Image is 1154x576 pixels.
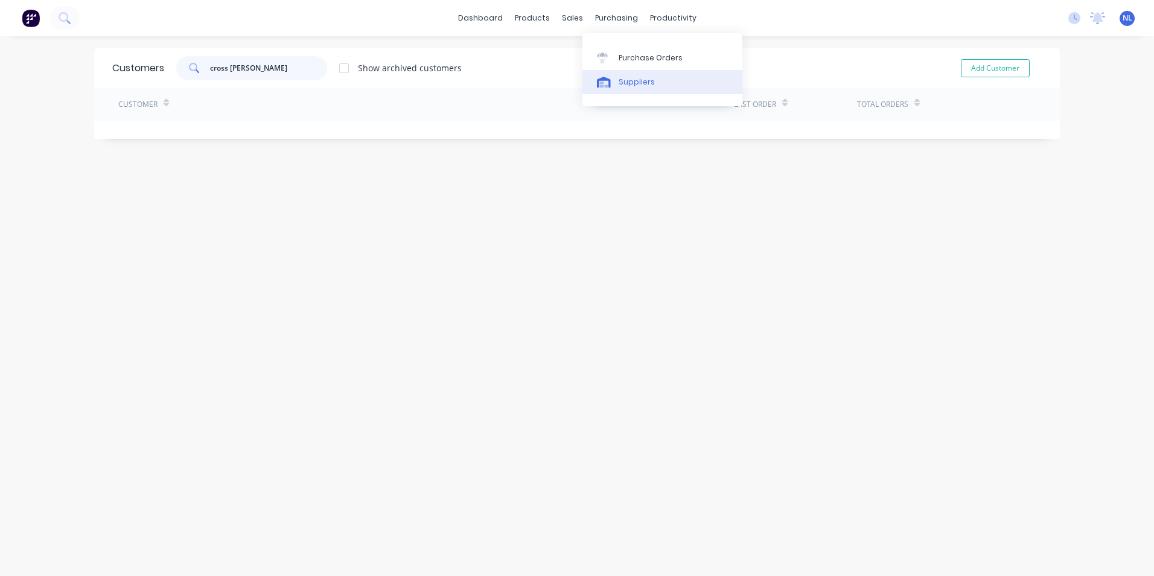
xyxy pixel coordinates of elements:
div: products [509,9,556,27]
div: Purchase Orders [619,53,683,63]
a: Suppliers [582,70,742,94]
div: Customers [112,61,164,75]
span: NL [1123,13,1132,24]
div: Suppliers [619,77,655,88]
div: Customer [118,99,158,110]
a: Purchase Orders [582,45,742,69]
img: Factory [22,9,40,27]
div: Last Order [734,99,776,110]
div: Show archived customers [358,62,462,74]
button: Add Customer [961,59,1030,77]
div: purchasing [589,9,644,27]
div: productivity [644,9,703,27]
div: sales [556,9,589,27]
a: dashboard [452,9,509,27]
input: Search customers... [210,56,328,80]
div: Total Orders [857,99,908,110]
